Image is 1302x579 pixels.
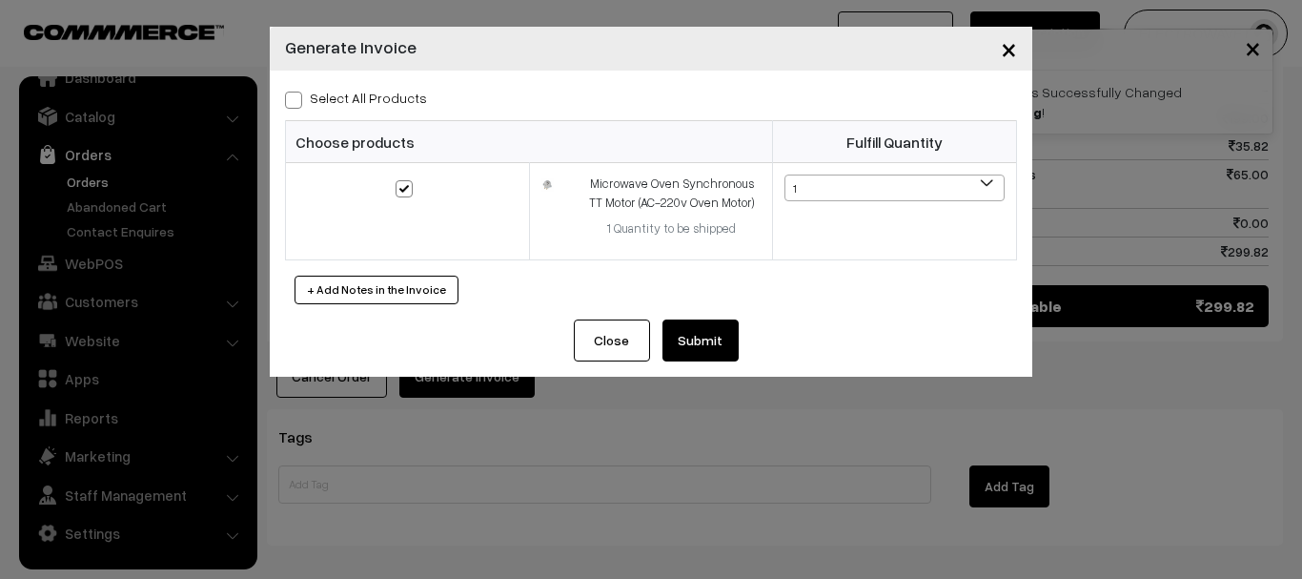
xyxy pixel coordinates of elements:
th: Choose products [286,121,773,163]
button: + Add Notes in the Invoice [295,276,458,304]
th: Fulfill Quantity [773,121,1017,163]
div: Microwave Oven Synchronous TT Motor (AC-220v Oven Motor) [582,175,761,212]
button: Submit [662,320,739,362]
div: 1 Quantity to be shipped [582,219,761,238]
button: Close [574,320,650,362]
img: 1689157027326351XBAWGX13L_SL1000_.jpg [541,178,554,191]
span: × [1001,31,1017,66]
h4: Generate Invoice [285,34,417,60]
button: Close [986,19,1032,78]
span: 1 [784,175,1005,201]
span: 1 [785,176,1004,202]
label: Select all Products [285,88,427,108]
